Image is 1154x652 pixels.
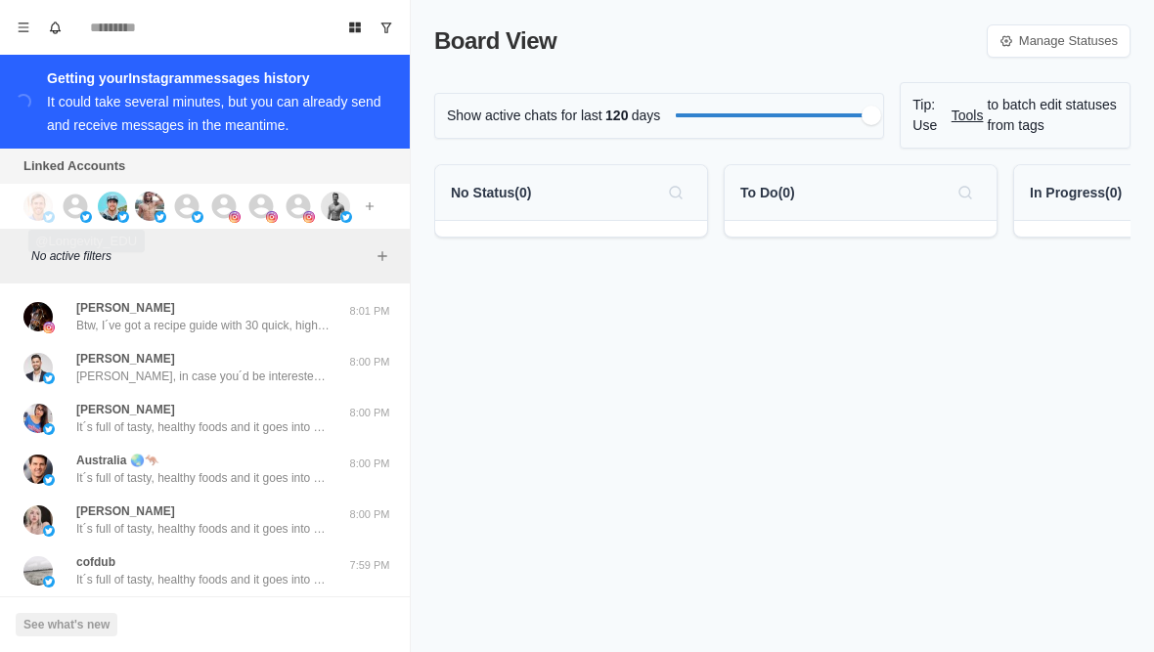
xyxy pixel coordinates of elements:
[862,106,881,125] div: Filter by activity days
[740,183,795,203] p: To Do ( 0 )
[16,613,117,636] button: See what's new
[345,303,394,320] p: 8:01 PM
[192,211,203,223] img: picture
[47,66,386,90] div: Getting your Instagram messages history
[229,211,241,223] img: picture
[447,106,602,126] p: Show active chats for last
[345,354,394,370] p: 8:00 PM
[76,418,331,436] p: It´s full of tasty, healthy foods and it goes into how to avoid foods in the grocery store that l...
[39,12,70,43] button: Notifications
[31,247,371,265] p: No active filters
[660,177,691,208] button: Search
[76,469,331,487] p: It´s full of tasty, healthy foods and it goes into how to avoid foods in the grocery store that l...
[602,106,632,126] span: 120
[632,106,661,126] p: days
[80,211,92,223] img: picture
[345,506,394,523] p: 8:00 PM
[117,211,129,223] img: picture
[76,350,175,368] p: [PERSON_NAME]
[987,24,1131,58] a: Manage Statuses
[23,353,53,382] img: picture
[76,571,331,588] p: It´s full of tasty, healthy foods and it goes into how to avoid foods in the grocery store that l...
[43,525,55,537] img: picture
[43,576,55,587] img: picture
[76,299,175,317] p: [PERSON_NAME]
[43,372,55,384] img: picture
[47,94,381,133] div: It could take several minutes, but you can already send and receive messages in the meantime.
[23,156,125,176] p: Linked Accounts
[23,404,53,433] img: picture
[43,474,55,486] img: picture
[339,12,371,43] button: Board View
[345,405,394,421] p: 8:00 PM
[912,95,947,136] p: Tip: Use
[8,12,39,43] button: Menu
[952,106,984,126] a: Tools
[76,317,331,334] p: Btw, I´ve got a recipe guide with 30 quick, high-protein fat loss meals. Want a copy?
[321,192,350,221] img: picture
[76,553,115,571] p: cofdub
[23,505,53,535] img: picture
[345,557,394,574] p: 7:59 PM
[155,211,166,223] img: picture
[358,195,381,218] button: Add account
[76,368,331,385] p: [PERSON_NAME], in case you´d be interested, I also have my ultimate grocery guide. Would you like...
[76,401,175,418] p: [PERSON_NAME]
[950,177,981,208] button: Search
[303,211,315,223] img: picture
[135,192,164,221] img: picture
[266,211,278,223] img: picture
[98,192,127,221] img: picture
[434,23,556,59] p: Board View
[23,556,53,586] img: picture
[371,244,394,268] button: Add filters
[23,455,53,484] img: picture
[76,502,175,520] p: [PERSON_NAME]
[340,211,352,223] img: picture
[76,520,331,538] p: It´s full of tasty, healthy foods and it goes into how to avoid foods in the grocery store that l...
[76,452,159,469] p: Australia 🌏🦘
[987,95,1118,136] p: to batch edit statuses from tags
[345,456,394,472] p: 8:00 PM
[451,183,531,203] p: No Status ( 0 )
[23,302,53,331] img: picture
[371,12,402,43] button: Show unread conversations
[43,211,55,223] img: picture
[23,192,53,221] img: picture
[43,322,55,333] img: picture
[1030,183,1122,203] p: In Progress ( 0 )
[43,423,55,435] img: picture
